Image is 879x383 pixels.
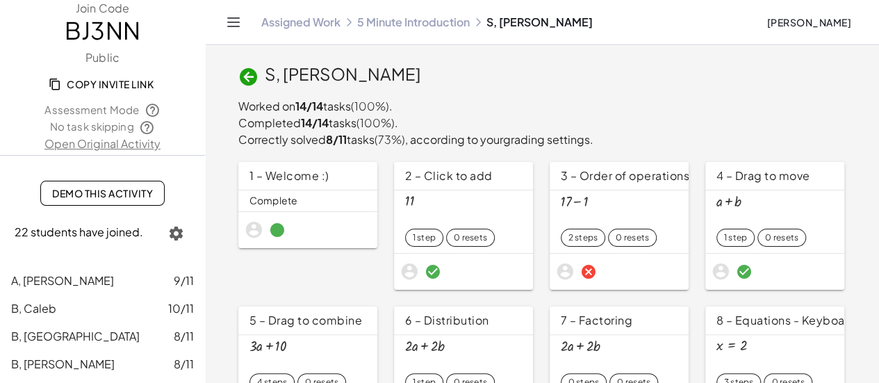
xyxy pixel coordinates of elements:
[766,16,851,28] span: [PERSON_NAME]
[11,273,114,288] span: A, [PERSON_NAME]
[265,63,421,84] span: S, [PERSON_NAME]
[550,307,689,334] div: 7 – Factoring
[11,357,115,371] span: B, [PERSON_NAME]
[238,98,847,115] div: Worked on tasks .
[568,231,598,243] div: 2 steps
[15,225,143,239] span: 22 students have joined.
[736,263,753,280] i: Task finished and correct.
[11,329,140,343] span: B, [GEOGRAPHIC_DATA]
[238,131,847,148] div: Correctly solved tasks , according to your .
[413,231,436,243] div: 1 step
[755,10,862,35] button: [PERSON_NAME]
[580,263,597,280] i: Task finished and incorrect.
[168,300,194,317] span: 10/11
[705,162,844,190] div: 4 – Drag to move
[394,307,533,334] div: 6 – Distribution
[40,181,165,206] a: Demo This Activity
[326,132,347,147] b: 8/11
[351,99,389,113] span: (100%)
[261,15,340,29] a: Assigned Work
[11,301,56,316] span: B, Caleb
[295,99,323,113] b: 14/14
[454,231,487,243] div: 0 resets
[40,72,165,97] button: Copy Invite Link
[705,307,844,334] div: 8 – Equations - Keyboard
[238,115,847,131] div: Completed tasks .
[550,162,689,190] div: 3 – Order of operations
[222,11,245,33] button: Toggle navigation
[174,272,194,289] span: 9/11
[249,194,298,206] span: Complete
[238,307,377,334] div: 5 – Drag to combine
[269,222,286,238] i: Task finished.
[765,231,798,243] div: 0 resets
[51,78,154,90] span: Copy Invite Link
[52,187,153,199] span: Demo This Activity
[238,162,377,190] div: 1 – Welcome :)
[375,132,405,147] span: (73%)
[301,115,329,130] b: 14/14
[616,231,649,243] div: 0 resets
[174,356,194,373] span: 8/11
[357,15,470,29] a: 5 Minute Introduction
[425,263,441,280] i: Task finished and correct.
[356,115,395,130] span: (100%)
[503,132,590,147] a: grading settings
[724,231,748,243] div: 1 step
[394,162,533,190] div: 2 – Click to add
[85,50,120,66] label: Public
[174,328,194,345] span: 8/11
